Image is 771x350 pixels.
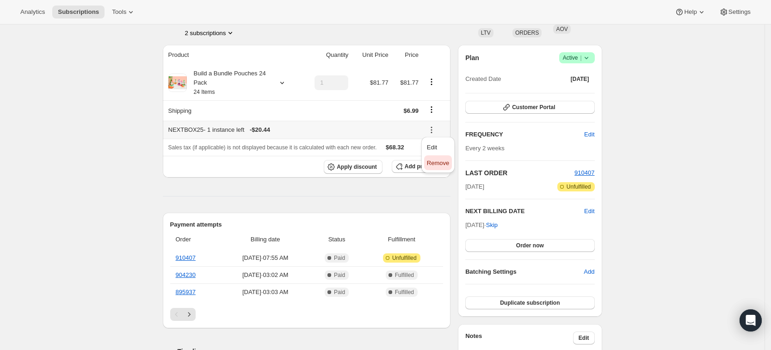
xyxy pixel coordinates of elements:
[580,54,581,61] span: |
[465,221,498,228] span: [DATE] ·
[250,125,270,135] span: - $20.44
[728,8,751,16] span: Settings
[465,74,501,84] span: Created Date
[574,169,594,176] a: 910407
[170,220,444,229] h2: Payment attempts
[427,160,449,166] span: Remove
[334,289,345,296] span: Paid
[684,8,697,16] span: Help
[391,45,421,65] th: Price
[400,79,419,86] span: $81.77
[324,160,382,174] button: Apply discount
[187,69,270,97] div: Build a Bundle Pouches 24 Pack
[424,155,452,170] button: Remove
[565,73,595,86] button: [DATE]
[106,6,141,18] button: Tools
[424,140,452,154] button: Edit
[176,289,196,295] a: 895937
[405,163,438,170] span: Add product
[334,254,345,262] span: Paid
[563,53,591,62] span: Active
[481,218,503,233] button: Skip
[579,127,600,142] button: Edit
[58,8,99,16] span: Subscriptions
[465,207,584,216] h2: NEXT BILLING DATE
[515,30,539,36] span: ORDERS
[386,144,404,151] span: $68.32
[578,264,600,279] button: Add
[314,235,360,244] span: Status
[579,334,589,342] span: Edit
[465,130,584,139] h2: FREQUENCY
[337,163,377,171] span: Apply discount
[567,183,591,190] span: Unfulfilled
[176,271,196,278] a: 904230
[481,30,491,36] span: LTV
[465,267,584,276] h6: Batching Settings
[584,130,594,139] span: Edit
[403,107,419,114] span: $6.99
[223,253,308,263] span: [DATE] · 07:55 AM
[714,6,756,18] button: Settings
[395,289,414,296] span: Fulfilled
[556,26,567,32] span: AOV
[183,308,196,321] button: Next
[302,45,351,65] th: Quantity
[163,100,302,121] th: Shipping
[112,8,126,16] span: Tools
[465,296,594,309] button: Duplicate subscription
[170,229,220,250] th: Order
[427,144,437,151] span: Edit
[194,89,215,95] small: 24 Items
[424,77,439,87] button: Product actions
[424,104,439,115] button: Shipping actions
[370,79,389,86] span: $81.77
[365,235,438,244] span: Fulfillment
[512,104,555,111] span: Customer Portal
[669,6,711,18] button: Help
[465,145,505,152] span: Every 2 weeks
[392,160,443,173] button: Add product
[223,288,308,297] span: [DATE] · 03:03 AM
[584,207,594,216] button: Edit
[465,182,484,191] span: [DATE]
[584,267,594,276] span: Add
[170,308,444,321] nav: Pagination
[571,75,589,83] span: [DATE]
[168,125,419,135] div: NEXTBOX25 - 1 instance left
[52,6,105,18] button: Subscriptions
[465,101,594,114] button: Customer Portal
[223,235,308,244] span: Billing date
[465,168,574,178] h2: LAST ORDER
[351,45,391,65] th: Unit Price
[516,242,544,249] span: Order now
[395,271,414,279] span: Fulfilled
[574,168,594,178] button: 910407
[334,271,345,279] span: Paid
[740,309,762,332] div: Open Intercom Messenger
[465,53,479,62] h2: Plan
[465,239,594,252] button: Order now
[176,254,196,261] a: 910407
[168,144,377,151] span: Sales tax (if applicable) is not displayed because it is calculated with each new order.
[573,332,595,344] button: Edit
[392,254,417,262] span: Unfulfilled
[163,45,302,65] th: Product
[15,6,50,18] button: Analytics
[465,332,573,344] h3: Notes
[20,8,45,16] span: Analytics
[500,299,560,307] span: Duplicate subscription
[185,28,235,37] button: Product actions
[486,221,498,230] span: Skip
[223,270,308,280] span: [DATE] · 03:02 AM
